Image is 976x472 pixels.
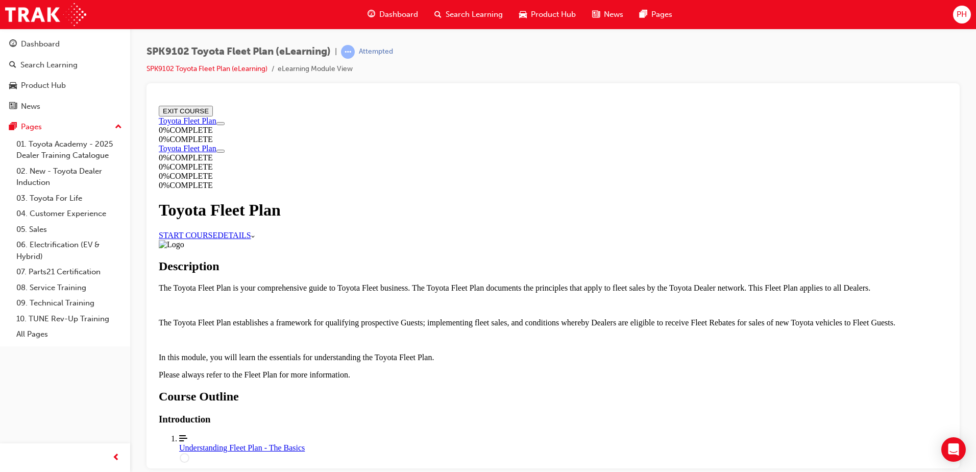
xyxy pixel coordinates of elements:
[4,138,30,148] img: Logo
[25,333,793,362] a: Understanding Fleet Plan - The Basics
[359,4,426,25] a: guage-iconDashboard
[63,129,96,138] span: DETAILS
[584,4,631,25] a: news-iconNews
[4,79,793,88] div: 0 % COMPLETE
[4,312,793,323] h3: Introduction
[12,295,126,311] a: 09. Technical Training
[12,222,126,238] a: 05. Sales
[4,97,126,116] a: News
[112,452,120,464] span: prev-icon
[604,9,623,20] span: News
[9,81,17,90] span: car-icon
[12,280,126,296] a: 08. Service Training
[12,191,126,206] a: 03. Toyota For Life
[115,121,122,134] span: up-icon
[434,8,442,21] span: search-icon
[379,9,418,20] span: Dashboard
[9,61,16,70] span: search-icon
[12,163,126,191] a: 02. New - Toyota Dealer Induction
[21,121,42,133] div: Pages
[4,56,126,75] a: Search Learning
[20,59,78,71] div: Search Learning
[4,35,126,54] a: Dashboard
[4,269,793,278] p: Please always refer to the Fleet Plan for more information.
[4,182,793,191] p: The Toyota Fleet Plan is your comprehensive guide to Toyota Fleet business. The Toyota Fleet Plan...
[531,9,576,20] span: Product Hub
[426,4,511,25] a: search-iconSearch Learning
[12,326,126,342] a: All Pages
[12,136,126,163] a: 01. Toyota Academy - 2025 Dealer Training Catalogue
[4,42,147,70] section: Course Information
[4,33,126,117] button: DashboardSearch LearningProduct HubNews
[941,437,966,462] div: Open Intercom Messenger
[4,117,126,136] button: Pages
[359,47,393,57] div: Attempted
[640,8,647,21] span: pages-icon
[9,102,17,111] span: news-icon
[4,217,793,226] p: The Toyota Fleet Plan establishes a framework for qualifying prospective Guests; implementing fle...
[368,8,375,21] span: guage-icon
[12,311,126,327] a: 10. TUNE Rev-Up Training
[953,6,971,23] button: PH
[21,38,60,50] div: Dashboard
[519,8,527,21] span: car-icon
[12,206,126,222] a: 04. Customer Experience
[4,70,793,79] div: 0 % COMPLETE
[4,24,793,33] div: 0 % COMPLETE
[25,342,793,351] div: Understanding Fleet Plan - The Basics
[9,123,17,132] span: pages-icon
[4,129,63,138] a: START COURSE
[12,264,126,280] a: 07. Parts21 Certification
[4,76,126,95] a: Product Hub
[4,251,793,261] p: In this module, you will learn the essentials for understanding the Toyota Fleet Plan.
[4,15,62,23] a: Toyota Fleet Plan
[4,4,58,15] button: EXIT COURSE
[4,288,793,302] h2: Course Outline
[5,3,86,26] img: Trak
[12,237,126,264] a: 06. Electrification (EV & Hybrid)
[957,9,967,20] span: PH
[278,63,353,75] li: eLearning Module View
[21,101,40,112] div: News
[651,9,672,20] span: Pages
[4,33,793,42] div: 0 % COMPLETE
[335,46,337,58] span: |
[4,42,62,51] a: Toyota Fleet Plan
[9,40,17,49] span: guage-icon
[4,99,793,118] h1: Toyota Fleet Plan
[511,4,584,25] a: car-iconProduct Hub
[592,8,600,21] span: news-icon
[4,15,793,42] section: Course Information
[147,64,267,73] a: SPK9102 Toyota Fleet Plan (eLearning)
[631,4,680,25] a: pages-iconPages
[21,80,66,91] div: Product Hub
[147,46,331,58] span: SPK9102 Toyota Fleet Plan (eLearning)
[4,158,793,172] h2: Description
[63,129,100,138] a: DETAILS
[4,52,147,61] div: 0 % COMPLETE
[446,9,503,20] span: Search Learning
[4,61,147,70] div: 0 % COMPLETE
[341,45,355,59] span: learningRecordVerb_ATTEMPT-icon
